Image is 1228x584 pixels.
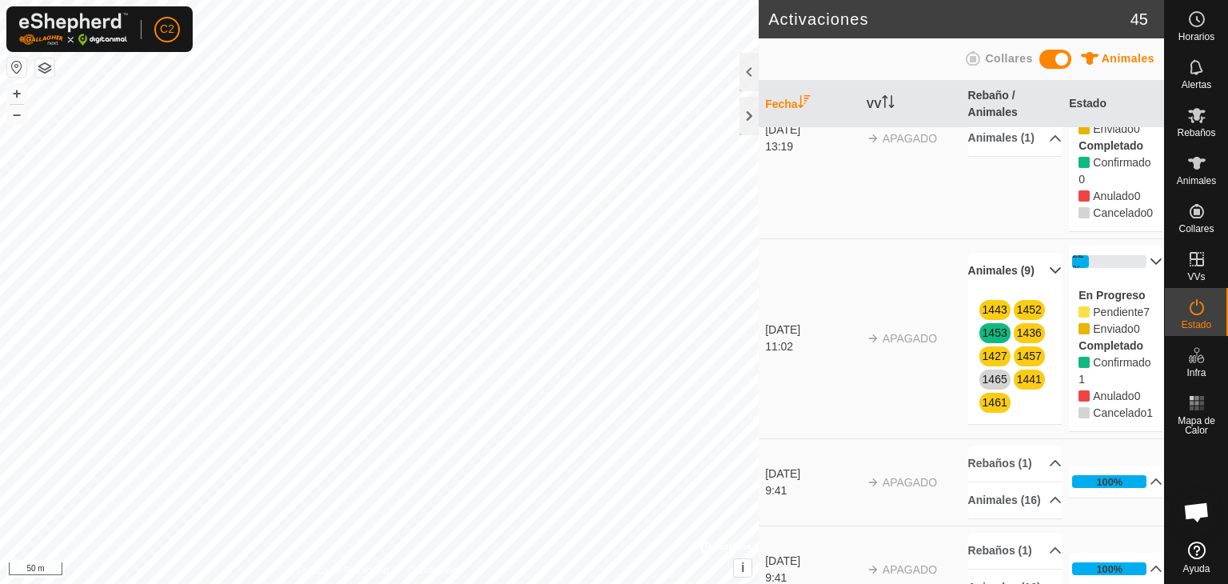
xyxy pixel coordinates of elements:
[768,10,1130,29] h2: Activaciones
[1072,246,1088,277] div: 22%
[1069,78,1162,231] p-accordion-content: 0%
[983,373,1007,386] a: 1465
[1177,128,1215,138] span: Rebaños
[160,21,174,38] span: C2
[1093,390,1134,402] span: Overridden
[985,52,1032,65] span: Collares
[7,105,26,124] button: –
[1169,416,1224,435] span: Mapa de Calor
[734,559,752,577] button: i
[1078,373,1085,386] span: Confirmed
[19,13,128,46] img: Logo Gallagher
[1182,80,1211,90] span: Alertas
[1146,206,1153,219] span: Cancelled
[1078,339,1143,352] label: Completado
[983,396,1007,409] a: 1461
[1069,278,1162,431] p-accordion-content: 22%
[867,132,879,145] img: arrow
[1134,322,1140,335] span: Sent
[1078,306,1090,318] i: 7 Pending 85667, 85668, 85658, 85654, 85662, 85661, 85664,
[765,466,859,482] div: [DATE]
[35,58,54,78] button: Capas del Mapa
[1072,475,1146,488] div: 100%
[759,81,860,128] th: Fecha
[1093,322,1134,335] span: Pending
[1017,350,1042,362] a: 1457
[883,476,937,489] span: APAGADO
[409,563,462,578] a: Contáctenos
[1078,190,1090,202] i: 0 Overridden
[1093,190,1134,202] span: Overridden
[1146,406,1153,419] span: Cancelled
[1063,81,1164,128] th: Estado
[1134,122,1140,135] span: Sent
[1078,123,1090,134] i: 0 Sent
[1078,357,1090,368] i: 1 Confirmed 85666,
[1165,535,1228,580] a: Ayuda
[7,84,26,103] button: +
[798,98,811,110] p-sorticon: Activar para ordenar
[1093,406,1146,419] span: Cancelled
[1078,139,1143,152] label: Completado
[1078,207,1090,218] i: 0 Cancelled
[968,446,1062,482] p-accordion-header: Rebaños (1)
[1017,303,1042,316] a: 1452
[1078,407,1090,418] i: 1 Cancelled 85655,
[883,563,937,576] span: APAGADO
[765,322,859,338] div: [DATE]
[7,58,26,77] button: Restablecer Mapa
[765,553,859,570] div: [DATE]
[1078,390,1090,402] i: 0 Overridden
[867,332,879,345] img: arrow
[297,563,389,578] a: Política de Privacidad
[1143,306,1150,318] span: Pending
[1069,246,1162,278] p-accordion-header: 22%
[1093,356,1150,369] span: Confirmed
[983,303,1007,316] a: 1443
[1093,122,1134,135] span: Pending
[1078,173,1085,186] span: Confirmed
[1186,368,1206,378] span: Infra
[1078,157,1090,168] i: 0 Confirmed
[765,138,859,155] div: 13:19
[962,81,1063,128] th: Rebaño / Animales
[1096,474,1122,490] div: 100%
[1093,206,1146,219] span: Cancelled
[1183,564,1210,574] span: Ayuda
[765,122,859,138] div: [DATE]
[867,563,879,576] img: arrow
[1102,52,1154,65] span: Animales
[765,482,859,499] div: 9:41
[1182,320,1211,330] span: Estado
[968,120,1062,156] p-accordion-header: Animales (1)
[1078,323,1090,334] i: 0 Sent
[1173,488,1221,536] div: Chat abierto
[883,132,937,145] span: APAGADO
[882,98,895,110] p-sorticon: Activar para ordenar
[1134,390,1141,402] span: Overridden
[741,561,744,574] span: i
[1017,326,1042,339] a: 1436
[860,81,962,128] th: VV
[1072,562,1146,575] div: 100%
[1096,562,1122,577] div: 100%
[1130,7,1148,31] span: 45
[1134,190,1141,202] span: Overridden
[968,533,1062,569] p-accordion-header: Rebaños (1)
[1178,224,1214,234] span: Collares
[968,253,1062,289] p-accordion-header: Animales (9)
[968,482,1062,518] p-accordion-header: Animales (16)
[867,476,879,489] img: arrow
[1017,373,1042,386] a: 1441
[1093,156,1150,169] span: Confirmed
[1187,272,1205,282] span: VVs
[1093,306,1143,318] span: Pendiente
[1069,466,1162,498] p-accordion-header: 100%
[1078,289,1145,302] label: En Progreso
[1178,32,1214,42] span: Horarios
[765,338,859,355] div: 11:02
[883,332,937,345] span: APAGADO
[1072,255,1146,268] div: 22%
[983,350,1007,362] a: 1427
[1177,176,1216,186] span: Animales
